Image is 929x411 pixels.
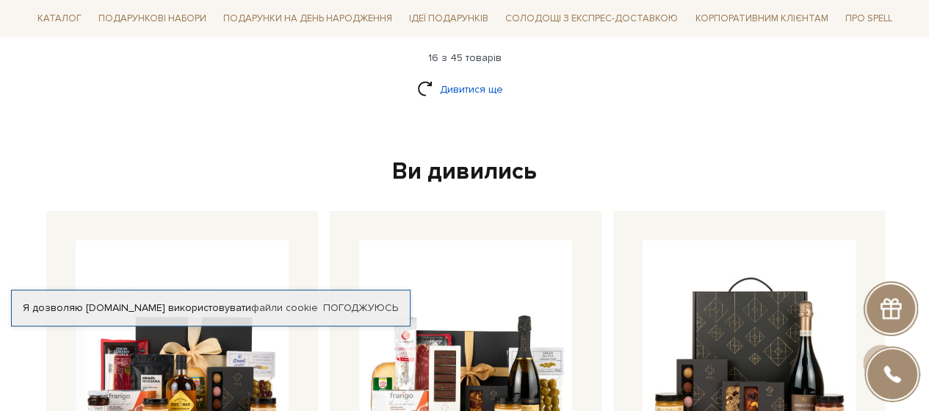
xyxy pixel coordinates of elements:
[217,7,398,30] span: Подарунки на День народження
[323,301,398,315] a: Погоджуюсь
[93,7,212,30] span: Подарункові набори
[499,6,684,31] a: Солодощі з експрес-доставкою
[251,301,318,314] a: файли cookie
[26,51,904,65] div: 16 з 45 товарів
[839,7,897,30] span: Про Spell
[417,76,513,102] a: Дивитися ще
[403,7,494,30] span: Ідеї подарунків
[40,157,889,187] div: Ви дивились
[689,6,834,31] a: Корпоративним клієнтам
[12,301,410,315] div: Я дозволяю [DOMAIN_NAME] використовувати
[32,7,87,30] span: Каталог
